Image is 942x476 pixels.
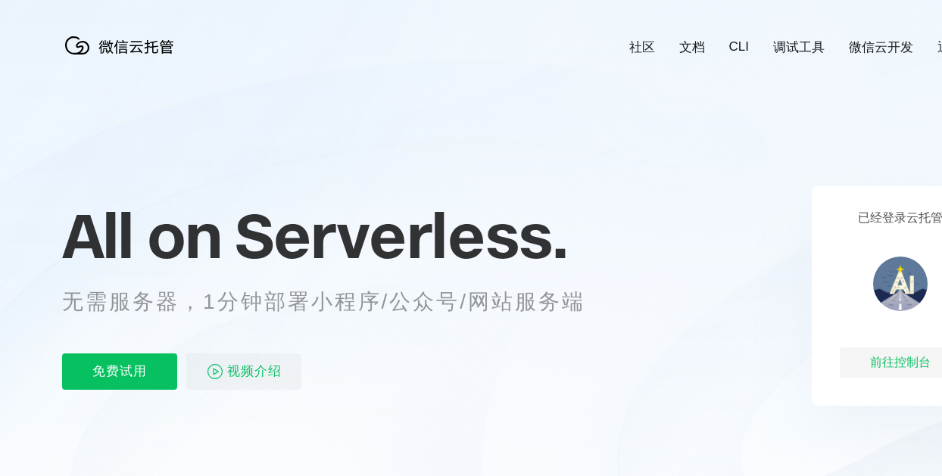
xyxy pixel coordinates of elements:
img: video_play.svg [206,362,224,381]
a: 调试工具 [773,39,825,56]
a: CLI [729,39,749,54]
span: All on [62,198,220,273]
p: 无需服务器，1分钟部署小程序/公众号/网站服务端 [62,287,613,317]
a: 社区 [629,39,655,56]
span: 视频介绍 [227,353,282,390]
span: Serverless. [235,198,567,273]
p: 免费试用 [62,353,177,390]
a: 文档 [679,39,705,56]
img: 微信云托管 [62,30,183,61]
a: 微信云开发 [849,39,913,56]
a: 微信云托管 [62,50,183,63]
